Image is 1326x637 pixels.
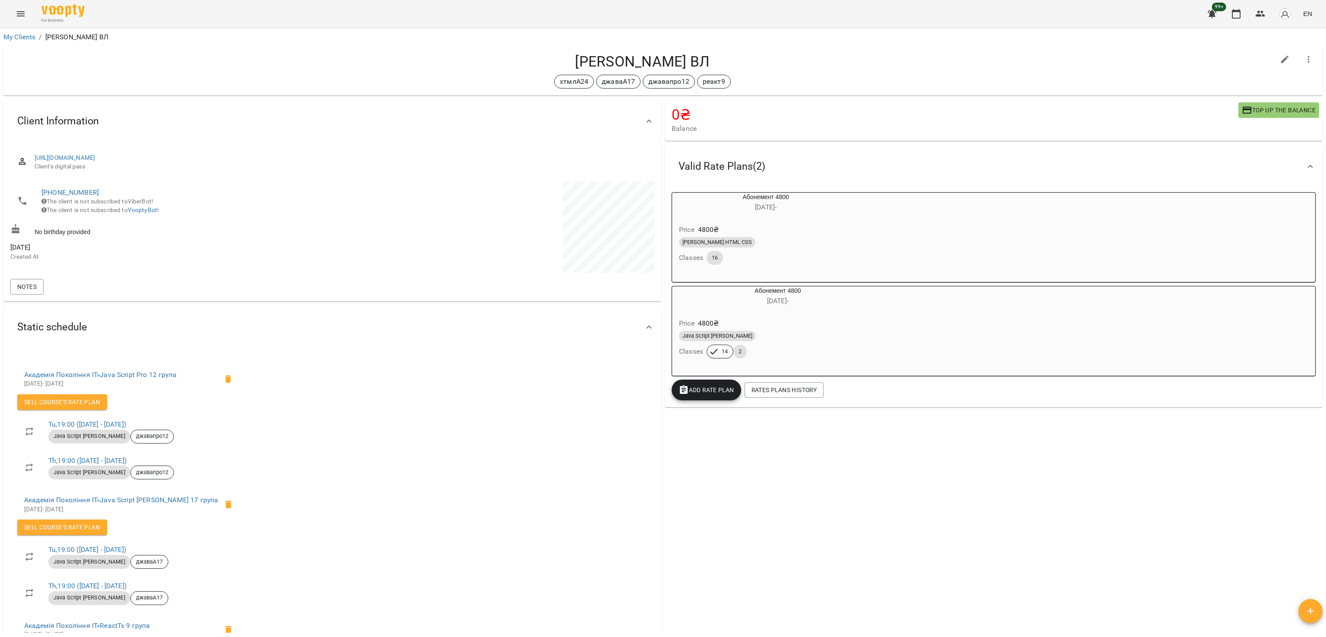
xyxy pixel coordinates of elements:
span: Valid Rate Plans ( 2 ) [679,160,765,173]
a: [PHONE_NUMBER] [41,188,99,196]
h6: Price [679,317,695,330]
span: джавапро12 [131,432,174,440]
span: Delete the client from the group джавапро12 of the course Java Script Pro 12 група? [218,369,239,390]
p: [DATE] - [DATE] [24,380,218,388]
div: Valid Rate Plans(2) [665,144,1323,189]
span: джаваА17 [131,594,168,602]
div: Static schedule [3,305,661,349]
h6: Classes [679,345,703,358]
p: джавапро12 [648,76,689,87]
span: Java Script [PERSON_NAME] [679,332,756,340]
nav: breadcrumb [3,32,1323,42]
div: джавапро12 [130,430,174,444]
button: Абонемент 4800[DATE]- Price4800₴Java Script [PERSON_NAME]Classes142 [672,286,884,369]
div: джавапро12 [643,75,695,89]
span: [DATE] - [767,297,789,305]
a: Академія Покоління ІТ»Java Script [PERSON_NAME] 17 група [24,496,218,504]
p: реакт9 [703,76,725,87]
button: Абонемент 4800[DATE]- Price4800₴[PERSON_NAME] HTML CSSClasses16 [672,193,859,275]
span: Static schedule [17,320,87,334]
button: EN [1300,6,1316,22]
span: Balance [672,124,1238,134]
span: 2 [733,348,747,355]
span: Java Script [PERSON_NAME] [48,469,130,476]
span: Rates Plans History [751,385,817,395]
button: Sell Course's Rate plan [17,394,107,410]
span: For Business [41,18,85,23]
h6: Price [679,224,695,236]
img: Voopty Logo [41,4,85,17]
span: [DATE] - [755,203,777,211]
span: Java Script [PERSON_NAME] [48,594,130,602]
button: Menu [10,3,31,24]
a: [URL][DOMAIN_NAME] [35,154,95,161]
a: Th,19:00 ([DATE] - [DATE]) [48,456,126,465]
h6: Classes [679,252,703,264]
button: Sell Course's Rate plan [17,520,107,535]
h4: [PERSON_NAME] ВЛ [10,53,1275,70]
div: хтмлА24 [554,75,594,89]
p: хтмлА24 [560,76,588,87]
div: джавапро12 [130,466,174,479]
button: Rates Plans History [745,382,824,398]
p: [PERSON_NAME] ВЛ [45,32,108,42]
button: Top up the balance [1238,102,1319,118]
a: Академія Покоління ІТ»Java Script Pro 12 група [24,371,177,379]
span: Add Rate plan [679,385,734,395]
button: Add Rate plan [672,380,741,400]
p: джаваА17 [602,76,635,87]
span: Delete the client from the group джаваА17 of the course Java Script Артем 17 група? [218,494,239,515]
a: Академія Покоління ІТ»ReactTs 9 група [24,621,150,630]
p: 4800 ₴ [698,318,719,329]
div: джаваА17 [130,555,168,569]
div: Абонемент 4800 [672,193,859,213]
span: Java Script [PERSON_NAME] [48,558,130,566]
span: Client Information [17,114,99,128]
a: Th,19:00 ([DATE] - [DATE]) [48,582,126,590]
p: Created At [10,253,331,261]
span: The client is not subscribed to ! [41,206,159,213]
span: Client's digital pass [35,162,647,171]
a: Tu,19:00 ([DATE] - [DATE]) [48,545,126,554]
span: [DATE] [10,242,331,253]
li: / [39,32,41,42]
p: [DATE] - [DATE] [24,505,218,514]
a: My Clients [3,33,35,41]
h4: 0 ₴ [672,106,1238,124]
p: 4800 ₴ [698,225,719,235]
span: 14 [717,348,733,355]
span: [PERSON_NAME] HTML CSS [679,238,755,246]
a: Tu,19:00 ([DATE] - [DATE]) [48,420,126,428]
span: 99+ [1212,3,1226,11]
div: No birthday provided [9,222,332,238]
div: джаваА17 [596,75,641,89]
span: Top up the balance [1242,105,1316,115]
span: Java Script [PERSON_NAME] [48,432,130,440]
div: Client Information [3,99,661,143]
span: Sell Course's Rate plan [24,397,100,407]
img: avatar_s.png [1279,8,1291,20]
span: EN [1303,9,1312,18]
span: джаваА17 [131,558,168,566]
span: The client is not subscribed to ViberBot! [41,198,153,205]
span: Notes [17,282,37,292]
div: Абонемент 4800 [672,286,884,307]
button: Notes [10,279,44,295]
span: Sell Course's Rate plan [24,522,100,532]
div: джаваА17 [130,591,168,605]
div: реакт9 [697,75,731,89]
a: VooptyBot [128,206,157,213]
span: джавапро12 [131,469,174,476]
span: 16 [707,254,723,262]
